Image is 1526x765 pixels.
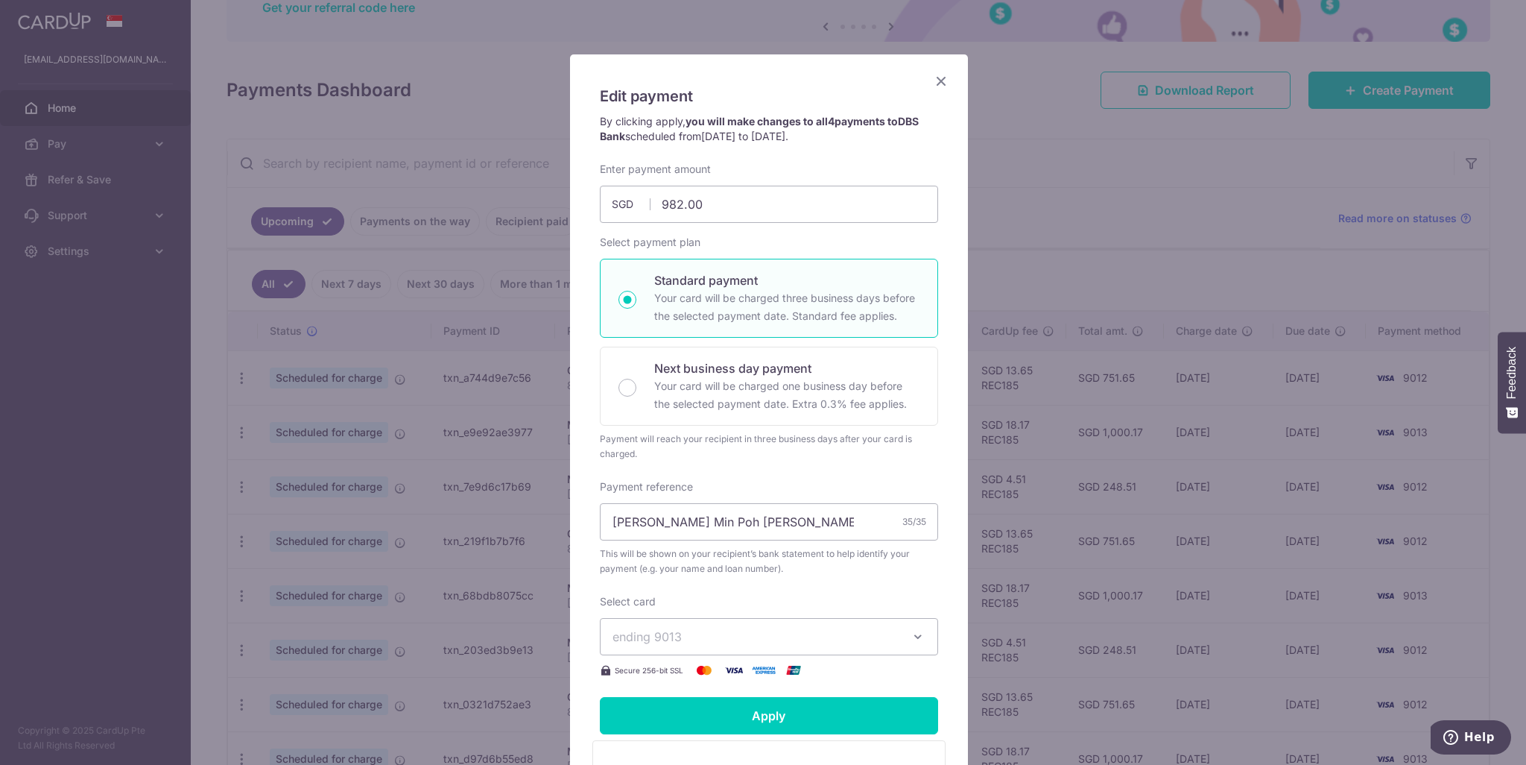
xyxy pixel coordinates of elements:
input: 0.00 [600,186,938,223]
div: 35/35 [902,514,926,529]
label: Select card [600,594,656,609]
input: Apply [600,697,938,734]
h5: Edit payment [600,84,938,108]
span: ending 9013 [612,629,682,644]
button: Feedback - Show survey [1498,332,1526,433]
span: [DATE] to [DATE] [701,130,785,142]
p: Your card will be charged three business days before the selected payment date. Standard fee appl... [654,289,919,325]
p: Standard payment [654,271,919,289]
label: Enter payment amount [600,162,711,177]
img: Visa [719,661,749,679]
p: By clicking apply, scheduled from . [600,114,938,144]
span: Secure 256-bit SSL [615,664,683,676]
span: SGD [612,197,650,212]
img: American Express [749,661,779,679]
p: Your card will be charged one business day before the selected payment date. Extra 0.3% fee applies. [654,377,919,413]
label: Payment reference [600,479,693,494]
label: Select payment plan [600,235,700,250]
span: This will be shown on your recipient’s bank statement to help identify your payment (e.g. your na... [600,547,938,576]
span: 4 [828,115,835,127]
button: Close [932,72,950,90]
span: Feedback [1505,347,1519,399]
div: Payment will reach your recipient in three business days after your card is charged. [600,432,938,462]
p: Next business day payment [654,359,919,377]
strong: you will make changes to all payments to [600,115,919,142]
img: UnionPay [779,661,808,679]
iframe: Opens a widget where you can find more information [1431,720,1511,758]
button: ending 9013 [600,618,938,655]
img: Mastercard [689,661,719,679]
